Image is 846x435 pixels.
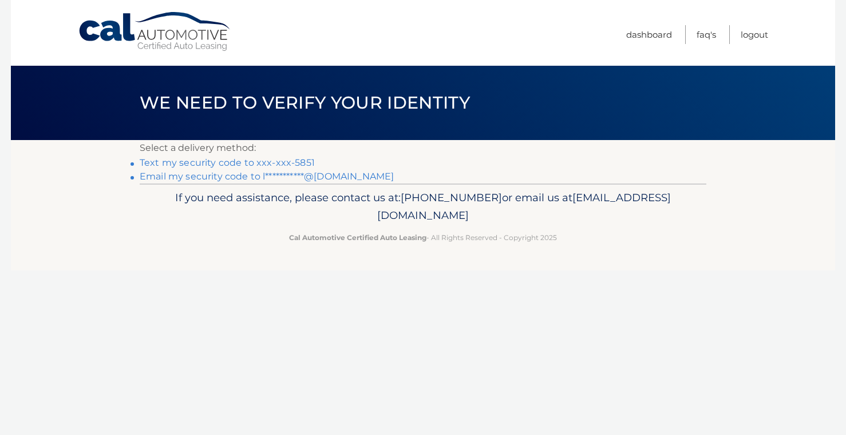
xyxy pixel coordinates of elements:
a: Text my security code to xxx-xxx-5851 [140,157,315,168]
a: Dashboard [626,25,672,44]
a: Cal Automotive [78,11,232,52]
p: Select a delivery method: [140,140,706,156]
span: We need to verify your identity [140,92,470,113]
strong: Cal Automotive Certified Auto Leasing [289,233,426,242]
p: If you need assistance, please contact us at: or email us at [147,189,699,225]
a: Logout [741,25,768,44]
p: - All Rights Reserved - Copyright 2025 [147,232,699,244]
span: [PHONE_NUMBER] [401,191,502,204]
a: FAQ's [697,25,716,44]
